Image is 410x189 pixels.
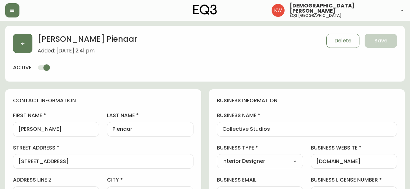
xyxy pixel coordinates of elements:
[217,97,397,104] h4: business information
[326,34,359,48] button: Delete
[38,48,137,54] span: Added: [DATE] 2:41 pm
[13,64,31,71] h4: active
[290,3,394,14] span: [DEMOGRAPHIC_DATA][PERSON_NAME]
[334,37,351,44] span: Delete
[13,112,99,119] label: first name
[316,158,392,164] input: https://www.designshop.com
[107,112,193,119] label: last name
[38,34,137,48] h2: [PERSON_NAME] Pienaar
[217,176,303,183] label: business email
[217,112,397,119] label: business name
[272,4,285,17] img: f33162b67396b0982c40ce2a87247151
[13,97,193,104] h4: contact information
[13,144,193,151] label: street address
[217,144,303,151] label: business type
[311,176,397,183] label: business license number
[290,14,342,17] h5: eq3 [GEOGRAPHIC_DATA]
[107,176,193,183] label: city
[13,176,99,183] label: address line 2
[193,5,217,15] img: logo
[311,144,397,151] label: business website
